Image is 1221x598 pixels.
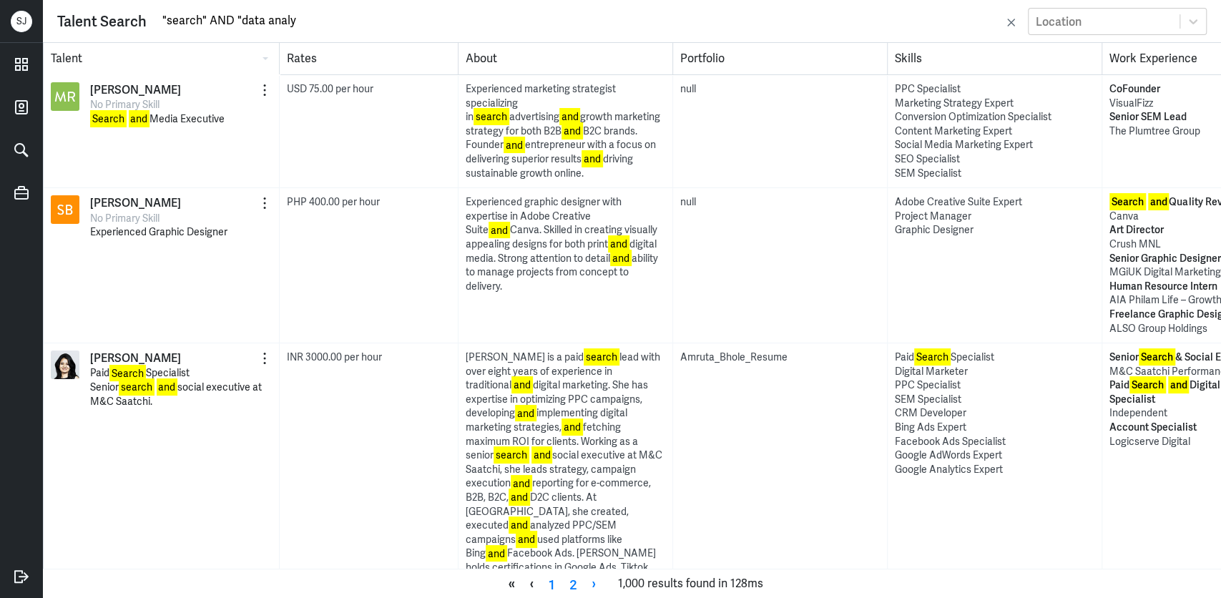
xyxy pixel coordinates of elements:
div: Graphic Designer [895,223,1094,237]
mark: and [531,446,553,464]
mark: Search [1109,193,1146,210]
div: Skills [887,43,1102,74]
div: About [458,43,672,74]
div: Portfolio [672,43,887,74]
mark: and [610,250,632,267]
div: Content Marketing Expert [895,124,1094,139]
a: [PERSON_NAME] [90,195,181,211]
span: « [501,573,522,594]
a: [PERSON_NAME] [90,82,181,98]
div: Experienced marketing strategist specializing in advertising growth marketing strategy for both B... [466,82,665,180]
mark: and [511,376,533,393]
div: Amruta_Bhole_Resume [680,351,880,365]
mark: and [129,110,150,127]
p: Media Executive [90,112,272,127]
mark: and [509,516,530,534]
mark: search [494,446,529,464]
div: Adobe Creative Suite Expert [895,195,1094,210]
mark: search [119,378,155,396]
div: Digital Marketer [895,365,1094,379]
mark: and [511,475,532,492]
a: Next page [584,573,604,594]
mark: and [1148,193,1169,210]
a: [PERSON_NAME] [90,351,181,366]
div: Talent [44,43,280,74]
mark: and [515,405,536,422]
mark: Search [1139,348,1175,366]
mark: and [562,418,583,436]
div: null [680,195,880,210]
span: 1,000 results found in 128ms [618,573,763,594]
span: PHP 400.00 per hour [287,195,380,208]
div: SEO Specialist [895,152,1094,167]
input: Search [161,10,1001,31]
div: Location [1036,14,1082,29]
div: Conversion Optimization Specialist [895,110,1094,124]
mark: search [474,108,509,125]
mark: and [582,150,603,167]
a: Page 1 [541,573,562,594]
mark: and [504,137,525,154]
span: INR 3000.00 per hour [287,351,382,363]
div: SEM Specialist [895,167,1094,181]
mark: and [559,108,581,125]
span: USD 75.00 per hour [287,82,373,95]
div: Paid Specialist [895,351,1094,365]
mark: and [489,222,510,239]
p: Senior social executive at M&C Saatchi. [90,381,272,408]
div: Experienced graphic designer with expertise in Adobe Creative Suite Canva. Skilled in creating vi... [466,195,665,293]
span: No Primary Skill [90,212,160,225]
div: Project Manager [895,210,1094,224]
div: Bing Ads Expert [895,421,1094,435]
div: PPC Specialist [895,82,1094,97]
div: Marketing Strategy Expert [895,97,1094,111]
p: Paid Specialist [90,366,272,381]
div: Google AdWords Expert [895,448,1094,463]
span: ‹ [522,573,541,594]
mark: and [486,545,507,562]
p: Experienced Graphic Designer [90,225,272,240]
div: Talent Search [57,11,147,32]
div: PPC Specialist [895,378,1094,393]
div: Social Media Marketing Expert [895,138,1094,152]
div: null [680,82,880,97]
a: Page 2 [562,573,584,594]
mark: and [509,489,530,506]
mark: search [584,348,619,366]
mark: Search [90,110,127,127]
div: SEM Specialist [895,393,1094,407]
mark: Search [914,348,951,366]
mark: and [608,235,629,253]
div: S J [11,11,32,32]
mark: and [562,122,583,139]
div: Facebook Ads Specialist [895,435,1094,449]
mark: and [1168,376,1190,393]
span: No Primary Skill [90,98,160,111]
mark: Search [1129,376,1166,393]
mark: Search [109,365,146,382]
div: CRM Developer [895,406,1094,421]
div: Rates [279,43,458,74]
mark: and [157,378,178,396]
mark: and [516,531,537,548]
div: Google Analytics Expert [895,463,1094,477]
div: [PERSON_NAME] is a paid lead with over eight years of experience in traditional digital marketing... [466,351,665,589]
